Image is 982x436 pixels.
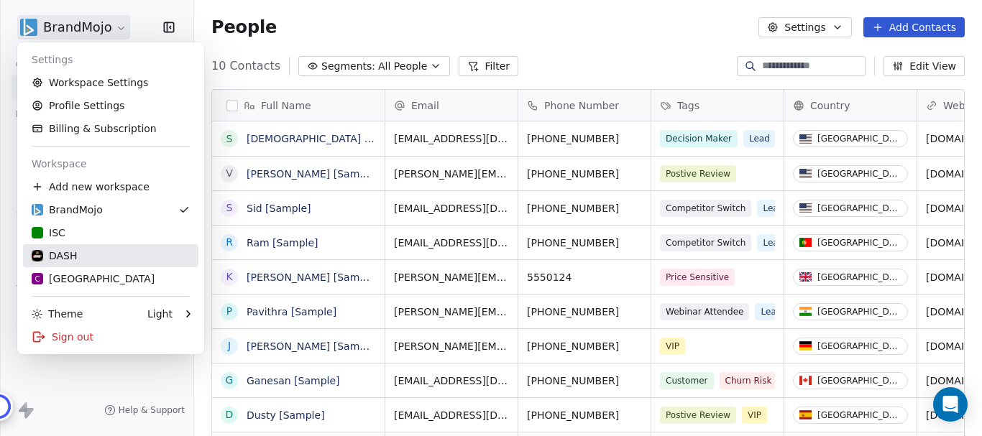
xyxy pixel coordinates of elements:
[23,117,198,140] a: Billing & Subscription
[147,307,173,321] div: Light
[32,249,78,263] div: DASH
[32,204,43,215] img: BM_Icon_v1.svg
[32,226,65,240] div: ISC
[32,250,43,261] img: Dash-Circle_logo.png
[23,94,198,117] a: Profile Settings
[32,307,83,321] div: Theme
[32,203,103,217] div: BrandMojo
[32,272,155,286] div: [GEOGRAPHIC_DATA]
[23,48,198,71] div: Settings
[23,325,198,348] div: Sign out
[35,274,40,284] span: C
[23,152,198,175] div: Workspace
[23,175,198,198] div: Add new workspace
[23,71,198,94] a: Workspace Settings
